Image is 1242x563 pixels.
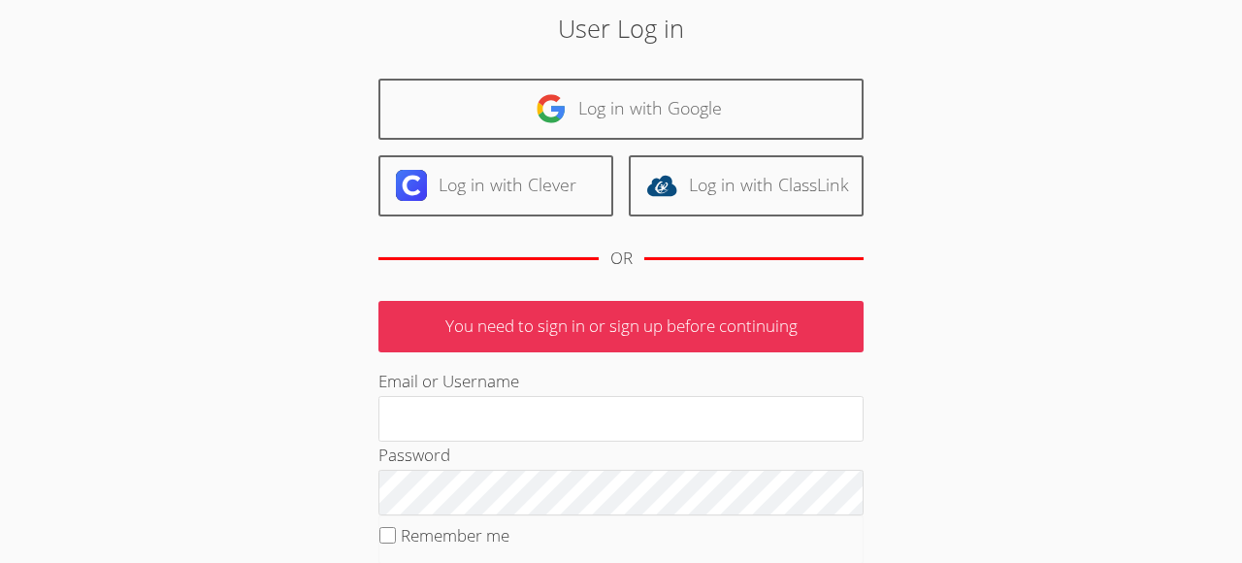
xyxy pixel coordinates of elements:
p: You need to sign in or sign up before continuing [378,301,864,352]
img: google-logo-50288ca7cdecda66e5e0955fdab243c47b7ad437acaf1139b6f446037453330a.svg [536,93,567,124]
label: Email or Username [378,370,519,392]
h2: User Log in [285,10,956,47]
div: OR [610,245,633,273]
img: clever-logo-6eab21bc6e7a338710f1a6ff85c0baf02591cd810cc4098c63d3a4b26e2feb20.svg [396,170,427,201]
label: Remember me [401,524,509,546]
a: Log in with ClassLink [629,155,864,216]
label: Password [378,444,450,466]
a: Log in with Google [378,79,864,140]
img: classlink-logo-d6bb404cc1216ec64c9a2012d9dc4662098be43eaf13dc465df04b49fa7ab582.svg [646,170,677,201]
a: Log in with Clever [378,155,613,216]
